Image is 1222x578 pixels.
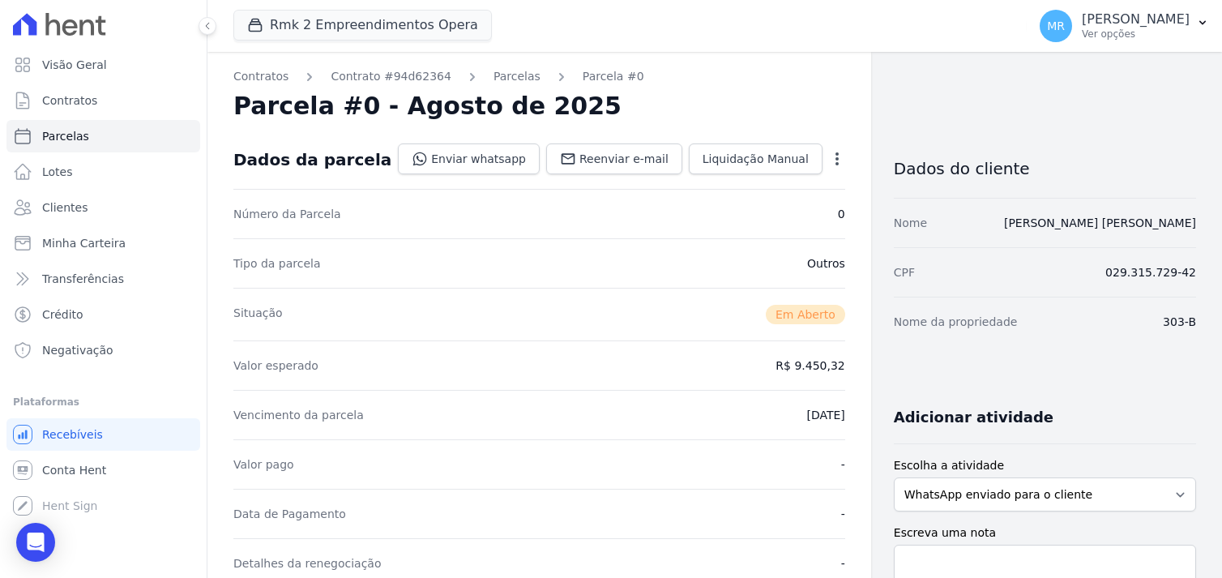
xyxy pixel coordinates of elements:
[6,298,200,331] a: Crédito
[233,407,364,423] dt: Vencimento da parcela
[775,358,844,374] dd: R$ 9.450,32
[6,120,200,152] a: Parcelas
[1027,3,1222,49] button: MR [PERSON_NAME] Ver opções
[806,407,844,423] dd: [DATE]
[42,306,83,323] span: Crédito
[841,506,845,522] dd: -
[894,408,1053,427] h3: Adicionar atividade
[233,206,341,222] dt: Número da Parcela
[233,456,294,473] dt: Valor pago
[894,264,915,280] dt: CPF
[1082,28,1190,41] p: Ver opções
[894,314,1018,330] dt: Nome da propriedade
[398,143,540,174] a: Enviar whatsapp
[42,92,97,109] span: Contratos
[493,68,540,85] a: Parcelas
[6,334,200,366] a: Negativação
[6,156,200,188] a: Lotes
[6,227,200,259] a: Minha Carteira
[42,164,73,180] span: Lotes
[6,49,200,81] a: Visão Geral
[1047,20,1065,32] span: MR
[1082,11,1190,28] p: [PERSON_NAME]
[233,10,492,41] button: Rmk 2 Empreendimentos Opera
[841,456,845,473] dd: -
[42,128,89,144] span: Parcelas
[42,342,113,358] span: Negativação
[6,84,200,117] a: Contratos
[1163,314,1196,330] dd: 303-B
[894,524,1196,542] label: Escreva uma nota
[13,392,194,412] div: Plataformas
[233,68,288,85] a: Contratos
[579,151,669,167] span: Reenviar e-mail
[1105,264,1196,280] dd: 029.315.729-42
[6,263,200,295] a: Transferências
[42,462,106,478] span: Conta Hent
[16,523,55,562] div: Open Intercom Messenger
[6,454,200,486] a: Conta Hent
[42,271,124,287] span: Transferências
[42,57,107,73] span: Visão Geral
[1004,216,1196,229] a: [PERSON_NAME] [PERSON_NAME]
[42,426,103,443] span: Recebíveis
[233,68,845,85] nav: Breadcrumb
[546,143,682,174] a: Reenviar e-mail
[894,215,927,231] dt: Nome
[6,191,200,224] a: Clientes
[766,305,845,324] span: Em Aberto
[233,506,346,522] dt: Data de Pagamento
[689,143,822,174] a: Liquidação Manual
[233,92,622,121] h2: Parcela #0 - Agosto de 2025
[838,206,845,222] dd: 0
[6,418,200,451] a: Recebíveis
[42,199,88,216] span: Clientes
[894,457,1196,474] label: Escolha a atividade
[233,305,283,324] dt: Situação
[233,255,321,272] dt: Tipo da parcela
[42,235,126,251] span: Minha Carteira
[233,555,382,572] dt: Detalhes da renegociação
[233,358,318,374] dt: Valor esperado
[841,555,845,572] dd: -
[331,68,451,85] a: Contrato #94d62364
[807,255,845,272] dd: Outros
[703,151,809,167] span: Liquidação Manual
[233,150,391,169] div: Dados da parcela
[583,68,644,85] a: Parcela #0
[894,159,1196,178] h3: Dados do cliente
